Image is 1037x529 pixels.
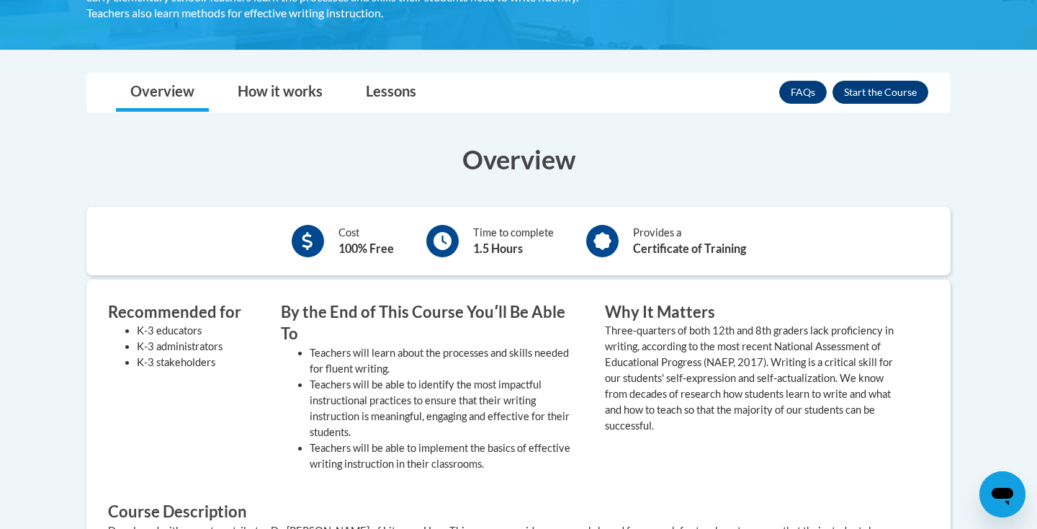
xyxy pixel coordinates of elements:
div: Provides a [633,225,746,257]
li: Teachers will be able to identify the most impactful instructional practices to ensure that their... [310,377,583,440]
value: Three-quarters of both 12th and 8th graders lack proficiency in writing, according to the most re... [605,324,894,432]
a: Lessons [351,74,431,112]
h3: Why It Matters [605,301,907,324]
h3: Recommended for [108,301,259,324]
div: Cost [338,225,394,257]
h3: Course Description [108,501,929,523]
b: 100% Free [338,241,394,255]
button: Enroll [832,81,928,104]
li: K-3 administrators [137,339,259,355]
li: K-3 stakeholders [137,355,259,370]
b: 1.5 Hours [473,241,523,255]
iframe: Button to launch messaging window [979,471,1025,517]
h3: Overview [86,141,951,177]
div: Time to complete [473,225,554,257]
li: Teachers will learn about the processes and skills needed for fluent writing. [310,345,583,377]
li: Teachers will be able to implement the basics of effective writing instruction in their classrooms. [310,440,583,472]
a: Overview [116,74,209,112]
li: K-3 educators [137,323,259,339]
b: Certificate of Training [633,241,746,255]
h3: By the End of This Course Youʹll Be Able To [281,301,583,346]
a: How it works [223,74,337,112]
a: FAQs [779,81,827,104]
